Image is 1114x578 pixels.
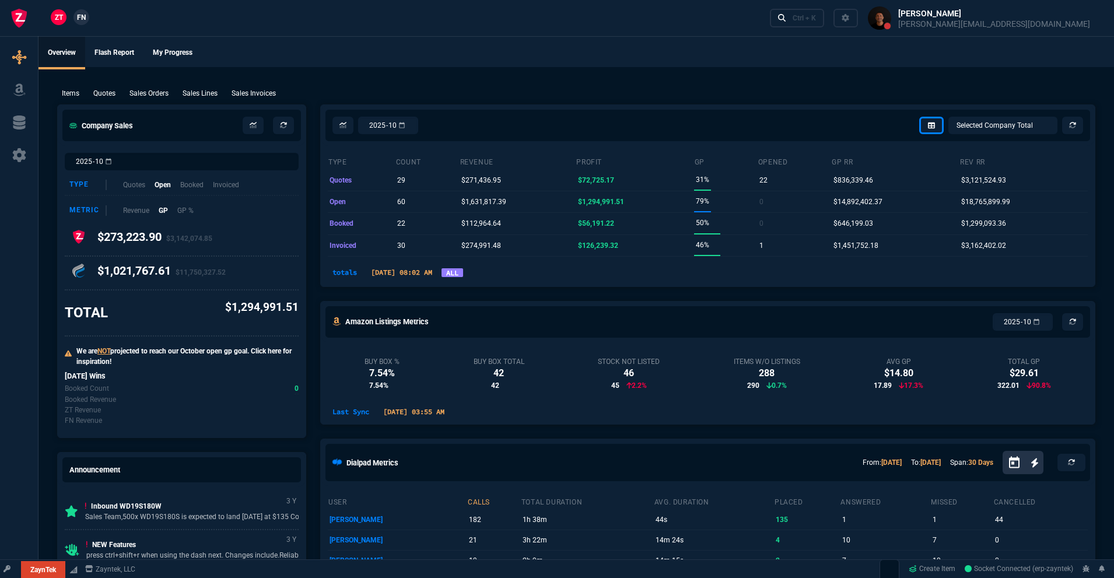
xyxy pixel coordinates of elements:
p: GP [159,205,168,216]
p: 1 [759,237,763,254]
h5: Amazon Listings Metrics [345,316,429,327]
p: $1,631,817.39 [461,194,506,210]
p: Revenue [123,205,149,216]
td: quotes [328,169,395,191]
p: 0 [995,552,1086,569]
p: Booked [180,180,204,190]
p: Today's Booked revenue [65,394,116,405]
p: From: [863,457,902,468]
p: $56,191.22 [578,215,614,232]
span: 7.54% [369,380,388,391]
a: [DATE] [881,458,902,467]
p: $274,991.48 [461,237,501,254]
p: 21 [469,532,519,548]
p: Inbound WD19S180W [85,501,320,512]
p: 22 [397,215,405,232]
div: 46 [598,366,660,380]
h3: TOTAL [65,304,108,321]
p: 1h 38m [523,512,652,528]
p: 79% [696,193,709,209]
p: $646,199.03 [833,215,873,232]
p: 182 [469,512,519,528]
td: booked [328,213,395,234]
span: 17.89 [874,380,892,391]
p: Today's zaynTek revenue [65,405,101,415]
p: NEW Features [86,540,311,550]
p: [DATE] 03:55 AM [379,407,449,417]
th: calls [467,493,521,509]
p: 90.8% [1027,380,1051,391]
p: $112,964.64 [461,215,501,232]
div: Buy Box % [365,357,400,366]
span: 290 [747,380,759,391]
div: Total GP [997,357,1051,366]
span: $11,750,327.52 [176,268,226,276]
p: $271,436.95 [461,172,501,188]
p: $126,239.32 [578,237,618,254]
h5: Announcement [69,464,120,475]
p: 10 [933,552,992,569]
p: GP % [177,205,194,216]
p: 4 [776,532,838,548]
p: 2h 9m [523,552,652,569]
td: invoiced [328,234,395,256]
th: Profit [576,153,693,169]
span: ZT [55,12,63,23]
th: GP [694,153,758,169]
a: Zs9DyLbQ5VEquTwJAANc [965,564,1073,575]
th: GP RR [831,153,959,169]
p: [PERSON_NAME] [330,532,465,548]
div: Stock Not Listed [598,357,660,366]
span: 45 [611,380,619,391]
p: [PERSON_NAME] [330,552,465,569]
th: answered [840,493,930,509]
h4: $1,021,767.61 [97,264,226,282]
p: 44s [656,512,772,528]
span: FN [77,12,86,23]
p: $14,892,402.37 [833,194,882,210]
div: Items w/o Listings [734,357,800,366]
p: Today's Booked count [65,383,109,394]
p: spec.value [284,383,299,394]
p: 50% [696,215,709,231]
p: Today's Fornida revenue [65,415,102,426]
a: ALL [442,268,463,277]
a: Overview [38,37,85,69]
p: $1,451,752.18 [833,237,878,254]
th: Rev RR [959,153,1088,169]
div: 42 [474,366,524,380]
p: 0 [759,215,763,232]
p: spec.value [288,405,299,415]
p: Open [155,180,171,190]
div: Avg GP [874,357,923,366]
p: Span: [950,457,993,468]
h4: $273,223.90 [97,230,212,248]
p: Sales Team,500x WD19S180S is expected to land [DATE] at $135 Cost be... [85,512,320,522]
p: $1,299,093.36 [961,215,1006,232]
p: 22 [759,172,768,188]
a: [DATE] [920,458,941,467]
p: $72,725.17 [578,172,614,188]
span: 322.01 [997,380,1020,391]
span: NOT [97,347,110,355]
th: missed [930,493,993,509]
p: totals [328,267,362,278]
span: 42 [491,380,499,391]
div: 7.54% [365,366,400,380]
p: spec.value [288,394,299,405]
p: 7 [842,552,929,569]
p: Quotes [93,88,115,99]
p: 3h 22m [523,532,652,548]
p: [DATE] 08:02 AM [366,267,437,278]
p: To: [911,457,941,468]
div: Ctrl + K [793,13,816,23]
p: $1,294,991.51 [578,194,624,210]
p: 19 [469,552,519,569]
a: My Progress [143,37,202,69]
a: 30 Days [968,458,993,467]
p: 0 [759,194,763,210]
h5: Dialpad Metrics [346,457,398,468]
th: placed [774,493,840,509]
p: We are projected to reach our October open gp goal. Click here for inspiration! [76,346,299,367]
p: 30 [397,237,405,254]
